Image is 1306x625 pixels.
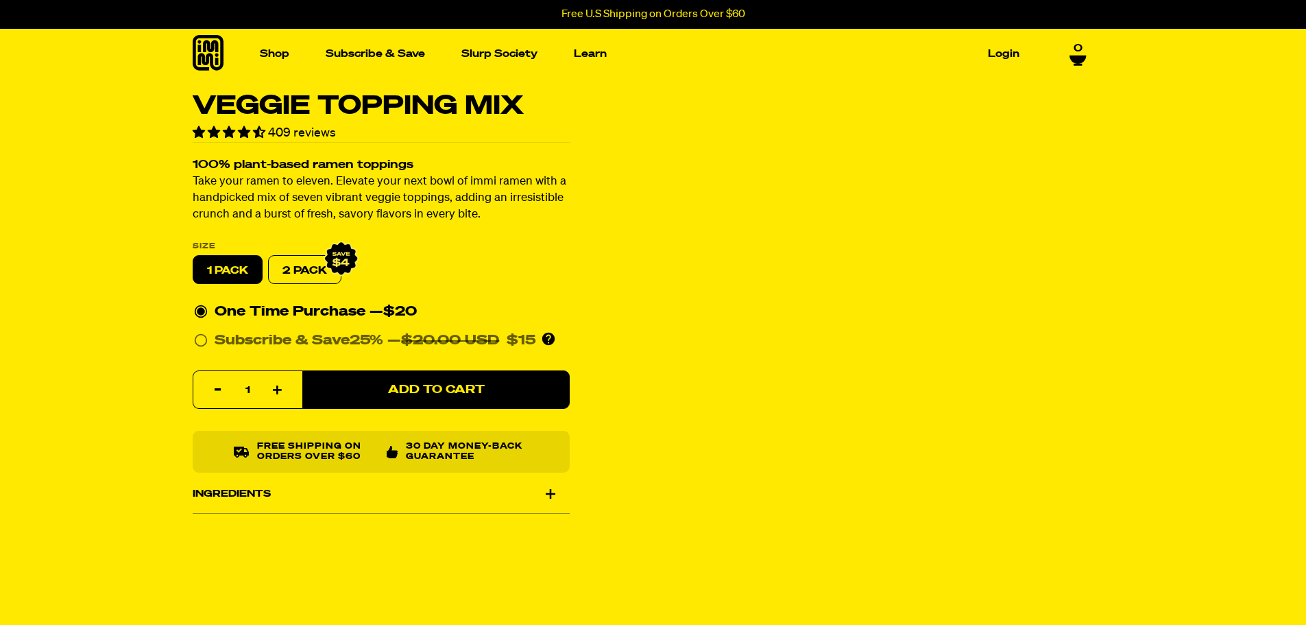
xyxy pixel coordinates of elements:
[193,160,570,172] h2: 100% plant-based ramen toppings
[254,29,1025,79] nav: Main navigation
[507,334,535,348] span: $15
[193,93,570,119] h1: Veggie Topping Mix
[268,256,341,285] label: 2 PACK
[193,127,268,139] span: 4.34 stars
[268,127,336,139] span: 409 reviews
[1074,43,1083,55] span: 0
[387,384,484,396] span: Add to Cart
[193,475,570,513] div: Ingredients
[302,371,570,410] button: Add to Cart
[568,43,612,64] a: Learn
[1069,43,1087,66] a: 0
[215,330,383,352] div: Subscribe & Save
[982,43,1025,64] a: Login
[350,334,383,348] span: 25%
[254,43,295,64] a: Shop
[202,372,294,410] input: quantity
[193,243,570,250] label: Size
[387,330,535,352] div: —
[193,174,570,224] p: Take your ramen to eleven. Elevate your next bowl of immi ramen with a handpicked mix of seven vi...
[193,256,263,285] label: 1 PACK
[320,43,431,64] a: Subscribe & Save
[401,334,499,348] del: $20.00 USD
[561,8,745,21] p: Free U.S Shipping on Orders Over $60
[194,301,568,323] div: One Time Purchase
[383,305,417,319] span: $20
[370,301,417,323] div: —
[406,443,529,462] p: 30 Day Money-Back Guarantee
[256,443,375,462] p: Free shipping on orders over $60
[456,43,543,64] a: Slurp Society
